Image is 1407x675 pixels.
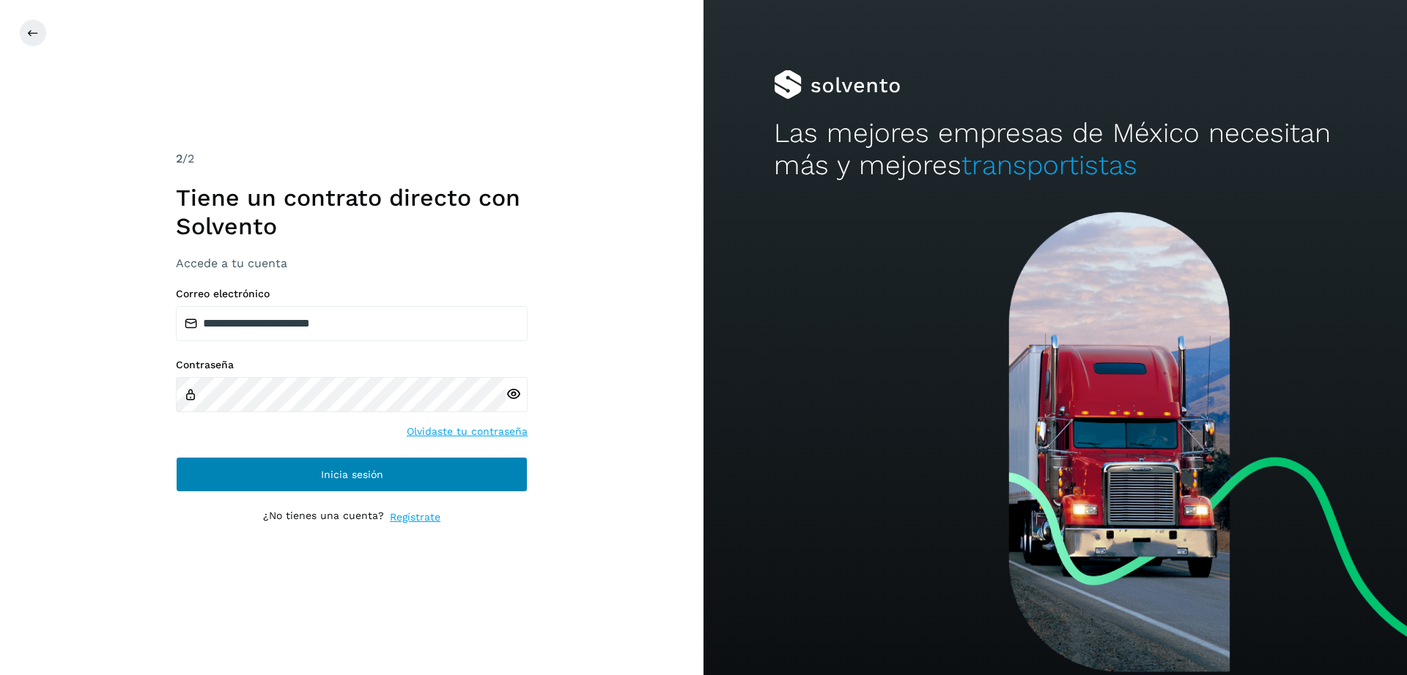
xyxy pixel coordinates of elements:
[407,424,528,439] a: Olvidaste tu contraseña
[176,457,528,492] button: Inicia sesión
[176,256,528,270] h3: Accede a tu cuenta
[176,184,528,240] h1: Tiene un contrato directo con Solvento
[176,150,528,168] div: /2
[961,149,1137,181] span: transportistas
[321,469,383,480] span: Inicia sesión
[176,288,528,300] label: Correo electrónico
[263,510,384,525] p: ¿No tienes una cuenta?
[390,510,440,525] a: Regístrate
[774,117,1337,182] h2: Las mejores empresas de México necesitan más y mejores
[176,359,528,371] label: Contraseña
[176,152,182,165] span: 2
